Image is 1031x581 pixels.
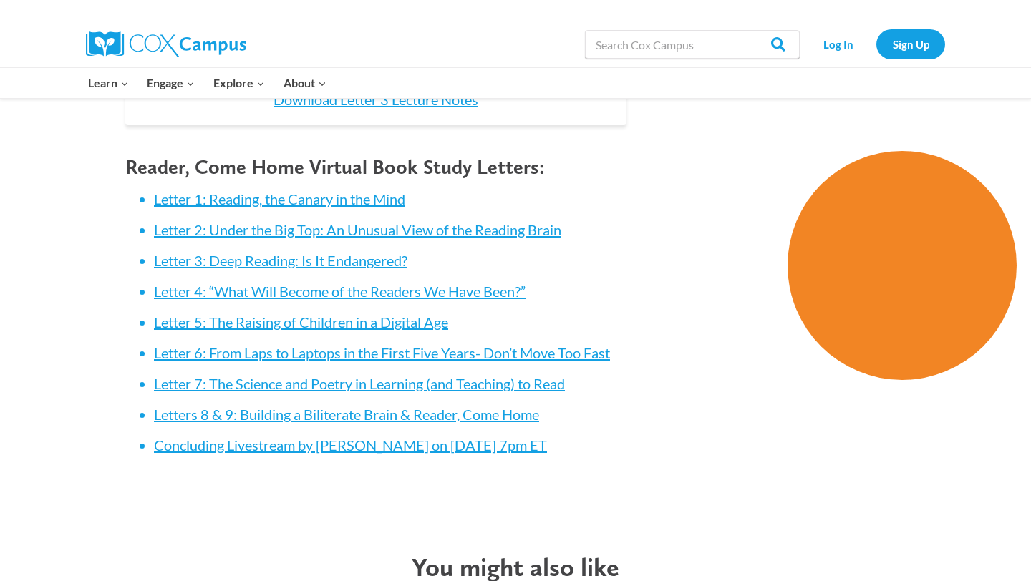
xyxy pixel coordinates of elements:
[154,344,610,361] a: Letter 6: From Laps to Laptops in the First Five Years- Don’t Move Too Fast
[79,68,335,98] nav: Primary Navigation
[274,68,336,98] button: Child menu of About
[86,31,246,57] img: Cox Campus
[274,91,478,108] a: Download Letter 3 Lecture Notes
[154,436,547,454] a: Concluding Livestream by [PERSON_NAME] on [DATE] 7pm ET
[807,29,945,59] nav: Secondary Navigation
[585,30,800,59] input: Search Cox Campus
[154,313,448,331] a: Letter 5: The Raising of Children in a Digital Age
[204,68,274,98] button: Child menu of Explore
[154,375,565,392] a: Letter 7: The Science and Poetry in Learning (and Teaching) to Read
[138,68,205,98] button: Child menu of Engage
[154,221,561,238] a: Letter 2: Under the Big Top: An Unusual View of the Reading Brain
[876,29,945,59] a: Sign Up
[154,252,407,269] a: Letter 3: Deep Reading: Is It Endangered?
[154,190,405,207] a: Letter 1: Reading, the Canary in the Mind
[154,283,526,300] a: Letter 4: “What Will Become of the Readers We Have Been?”
[79,68,138,98] button: Child menu of Learn
[125,155,626,180] h4: Reader, Come Home Virtual Book Study Letters:
[807,29,869,59] a: Log In
[154,406,539,423] a: Letters 8 & 9: Building a Biliterate Brain & Reader, Come Home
